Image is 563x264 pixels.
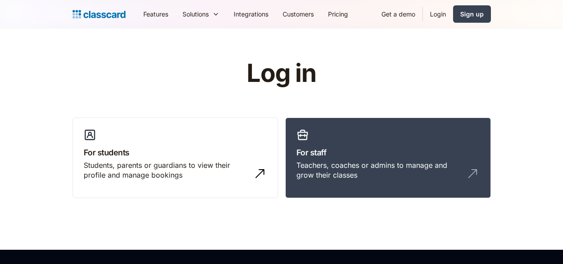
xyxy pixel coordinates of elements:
[321,4,355,24] a: Pricing
[296,146,480,158] h3: For staff
[73,118,278,199] a: For studentsStudents, parents or guardians to view their profile and manage bookings
[175,4,227,24] div: Solutions
[84,146,267,158] h3: For students
[453,5,491,23] a: Sign up
[136,4,175,24] a: Features
[460,9,484,19] div: Sign up
[182,9,209,19] div: Solutions
[84,160,249,180] div: Students, parents or guardians to view their profile and manage bookings
[374,4,422,24] a: Get a demo
[296,160,462,180] div: Teachers, coaches or admins to manage and grow their classes
[423,4,453,24] a: Login
[227,4,275,24] a: Integrations
[285,118,491,199] a: For staffTeachers, coaches or admins to manage and grow their classes
[140,60,423,87] h1: Log in
[73,8,126,20] a: home
[275,4,321,24] a: Customers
